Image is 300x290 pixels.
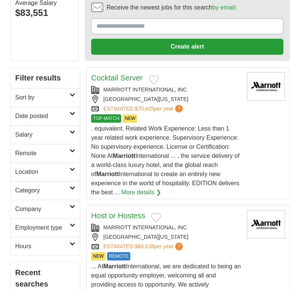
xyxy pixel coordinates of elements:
button: Add to favorite jobs [151,213,161,222]
a: Date posted [11,107,80,125]
a: Host or Hostess [91,211,145,220]
h2: Recent searches [15,267,75,290]
a: Remote [11,144,80,162]
div: [GEOGRAPHIC_DATA][US_STATE] [91,233,241,241]
strong: Marriott [96,171,119,177]
span: NEW [123,114,137,123]
a: MARRIOTT INTERNATIONAL, INC [103,87,187,93]
a: MARRIOTT INTERNATIONAL, INC [103,224,187,230]
a: Cocktail Server [91,74,143,82]
a: Salary [11,125,80,144]
strong: Marriott [103,263,126,270]
div: [GEOGRAPHIC_DATA][US_STATE] [91,95,241,103]
a: Location [11,162,80,181]
span: TOP MATCH [91,114,121,123]
h2: Filter results [11,68,80,88]
span: ? [175,105,183,112]
span: $66,638 [135,243,154,249]
a: Hours [11,237,80,255]
h2: Date posted [15,112,69,121]
h2: Salary [15,130,69,139]
a: ESTIMATED:$70,425per year? [103,105,184,113]
div: $83,551 [15,6,74,20]
span: ? [175,243,183,250]
img: Marriott International logo [247,210,285,238]
h2: Sort by [15,93,69,102]
h2: Hours [15,242,69,251]
h2: Company [15,205,69,214]
strong: Marriott [113,153,136,159]
a: Company [11,200,80,218]
span: REMOTE [107,252,130,260]
span: . equivalent. Related Work Experience: Less than 1 year related work experience. Supervisory Expe... [91,125,239,195]
h2: Remote [15,149,69,158]
h2: Category [15,186,69,195]
span: $70,425 [135,106,154,112]
a: Category [11,181,80,200]
a: Employment type [11,218,80,237]
button: Create alert [91,39,283,55]
span: Receive the newest jobs for this search : [106,3,236,12]
button: Add to favorite jobs [149,75,159,84]
h2: Location [15,167,69,177]
a: More details ❯ [121,188,161,197]
a: Sort by [11,88,80,107]
h2: Employment type [15,223,69,232]
span: NEW [91,252,106,260]
a: by email [212,4,235,11]
img: Marriott International logo [247,72,285,101]
a: ESTIMATED:$66,638per year? [103,243,184,251]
